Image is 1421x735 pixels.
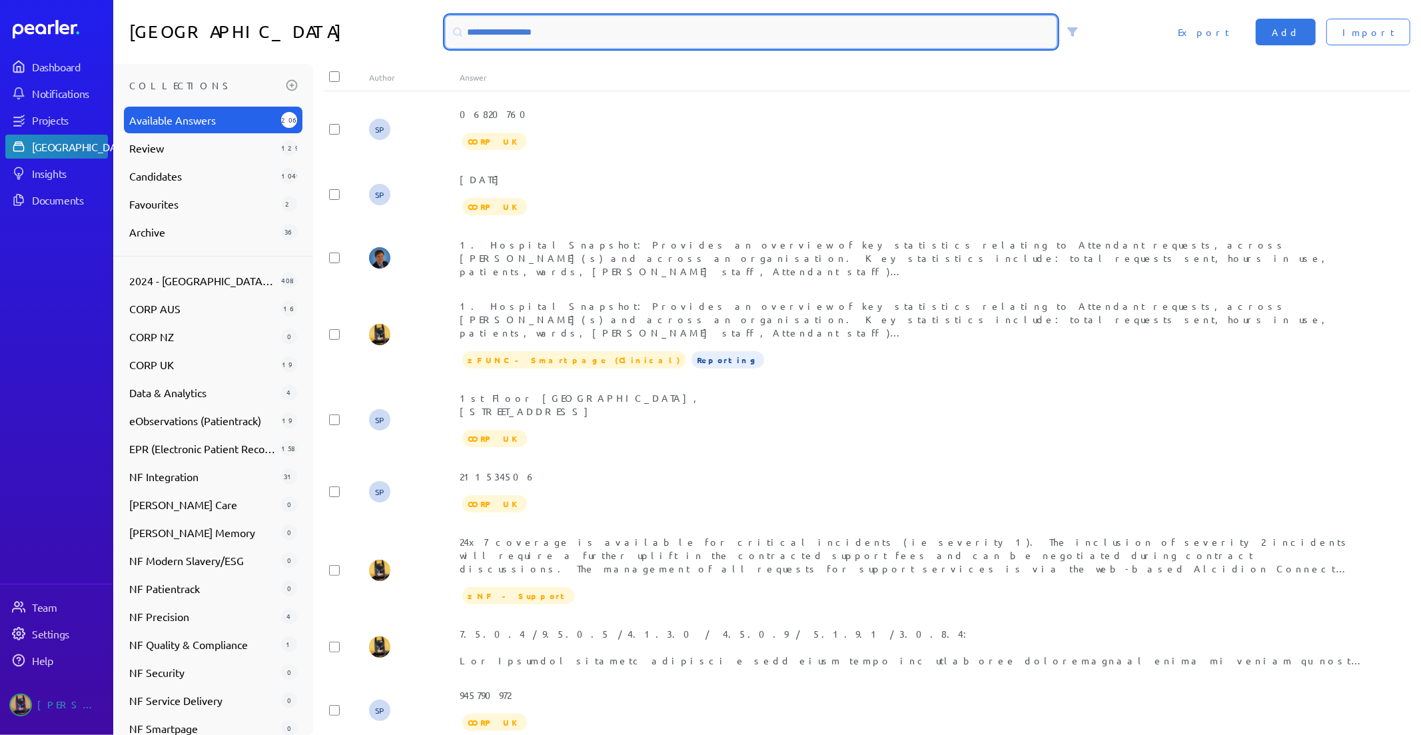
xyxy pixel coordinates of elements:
span: CORP UK [129,357,276,372]
span: CORP NZ [129,329,276,345]
div: 0 [281,692,297,708]
div: Author [369,72,460,83]
div: Help [32,654,107,667]
div: 36 [281,224,297,240]
span: Sarah Pendlebury [369,700,390,721]
a: Documents [5,188,108,212]
span: Sarah Pendlebury [369,119,390,140]
span: zFUNC - Smartpage (Clinical) [462,351,686,368]
span: Available Answers [129,112,276,128]
span: CORP AUS [129,301,276,317]
span: CORP UK [462,198,527,215]
span: NF Patientrack [129,580,276,596]
div: 24x7 coverage is available for critical incidents (ie severity 1). The inclusion of severity 2 in... [460,535,1365,575]
span: NF Integration [129,468,276,484]
a: Team [5,595,108,619]
button: Import [1326,19,1410,45]
div: 211534506 [460,470,1365,483]
div: Insights [32,167,107,180]
div: 408 [281,273,297,289]
img: Tung Nguyen [369,636,390,658]
h3: Collections [129,75,281,96]
span: Import [1342,25,1394,39]
span: NF Security [129,664,276,680]
div: Notifications [32,87,107,100]
div: 7.5.0.4 /9.5.0.5 /4.1.3.0 / 4.5.0.9 / 5.1.9.1 /3.0.8.4: Lor Ipsumdol sitametc adipisci e sedd eiu... [460,627,1365,667]
div: 945790972 [460,688,1365,702]
div: 158 [281,440,297,456]
div: 1. Hospital Snapshot: Provides an overview of key statistics relating to Attendant requests, acro... [460,238,1365,278]
div: 1st Floor [GEOGRAPHIC_DATA], [STREET_ADDRESS] [460,391,1365,418]
div: [PERSON_NAME] [37,694,104,716]
span: NF Modern Slavery/ESG [129,552,276,568]
span: NF Service Delivery [129,692,276,708]
div: 19 [281,412,297,428]
div: [DATE] [460,173,1365,186]
span: Archive [129,224,276,240]
span: Reporting [692,351,764,368]
span: Sarah Pendlebury [369,184,390,205]
div: 31 [281,468,297,484]
a: Settings [5,622,108,646]
a: Tung Nguyen's photo[PERSON_NAME] [5,688,108,722]
span: [PERSON_NAME] Memory [129,524,276,540]
div: [GEOGRAPHIC_DATA] [32,140,131,153]
button: Export [1162,19,1245,45]
span: Add [1272,25,1300,39]
h1: [GEOGRAPHIC_DATA] [129,16,440,48]
a: Projects [5,108,108,132]
div: 06820760 [460,107,1365,121]
span: CORP UK [462,714,527,731]
div: 0 [281,580,297,596]
span: zNF - Support [462,587,574,604]
div: 1292 [281,140,297,156]
div: 2 [281,196,297,212]
a: Insights [5,161,108,185]
div: 16 [281,301,297,317]
div: Answer [460,72,1365,83]
div: 0 [281,552,297,568]
span: 2024 - [GEOGRAPHIC_DATA] - [GEOGRAPHIC_DATA] - Flow [129,273,276,289]
span: EPR (Electronic Patient Record) [129,440,276,456]
span: Export [1178,25,1229,39]
a: [GEOGRAPHIC_DATA] [5,135,108,159]
span: NF Precision [129,608,276,624]
div: 0 [281,664,297,680]
div: Documents [32,193,107,207]
div: 1 [281,636,297,652]
img: Tung Nguyen [369,560,390,581]
div: Settings [32,627,107,640]
a: Dashboard [13,20,108,39]
div: 19 [281,357,297,372]
div: Dashboard [32,60,107,73]
div: 1049 [281,168,297,184]
div: 1. Hospital Snapshot: Provides an overview of key statistics relating to Attendant requests, acro... [460,299,1365,339]
span: Review [129,140,276,156]
div: 2060 [281,112,297,128]
span: CORP UK [462,430,527,447]
span: CORP UK [462,495,527,512]
span: Sarah Pendlebury [369,409,390,430]
div: Projects [32,113,107,127]
div: 0 [281,524,297,540]
span: Sarah Pendlebury [369,481,390,502]
div: 0 [281,329,297,345]
div: 0 [281,496,297,512]
img: Sam Blight [369,247,390,269]
span: CORP UK [462,133,527,150]
a: Dashboard [5,55,108,79]
img: Tung Nguyen [369,324,390,345]
div: 4 [281,384,297,400]
div: 4 [281,608,297,624]
span: [PERSON_NAME] Care [129,496,276,512]
span: eObservations (Patientrack) [129,412,276,428]
div: Team [32,600,107,614]
span: NF Quality & Compliance [129,636,276,652]
span: Data & Analytics [129,384,276,400]
span: Favourites [129,196,276,212]
img: Tung Nguyen [9,694,32,716]
a: Notifications [5,81,108,105]
button: Add [1256,19,1316,45]
a: Help [5,648,108,672]
span: Candidates [129,168,276,184]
